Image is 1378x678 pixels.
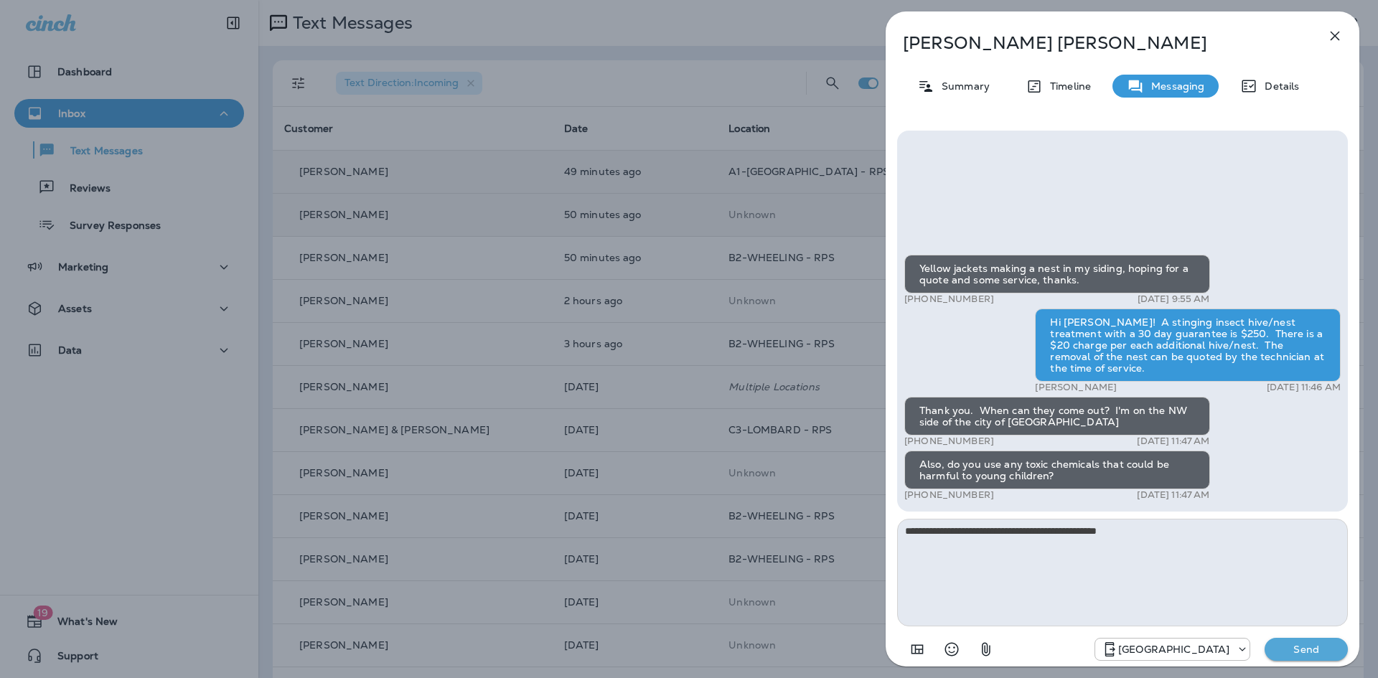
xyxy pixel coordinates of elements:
[1035,382,1117,393] p: [PERSON_NAME]
[1043,80,1091,92] p: Timeline
[1276,643,1336,656] p: Send
[1035,309,1341,382] div: Hi [PERSON_NAME]! A stinging insect hive/nest treatment with a 30 day guarantee is $250. There is...
[903,635,932,664] button: Add in a premade template
[1137,435,1209,447] p: [DATE] 11:47 AM
[1267,382,1341,393] p: [DATE] 11:46 AM
[1265,638,1348,661] button: Send
[937,635,966,664] button: Select an emoji
[1095,641,1250,658] div: +1 (773) 492-6990
[1118,644,1229,655] p: [GEOGRAPHIC_DATA]
[904,489,994,501] p: [PHONE_NUMBER]
[904,451,1210,489] div: Also, do you use any toxic chemicals that could be harmful to young children?
[904,435,994,447] p: [PHONE_NUMBER]
[934,80,990,92] p: Summary
[904,293,994,305] p: [PHONE_NUMBER]
[1137,489,1209,501] p: [DATE] 11:47 AM
[903,33,1295,53] p: [PERSON_NAME] [PERSON_NAME]
[1138,293,1210,305] p: [DATE] 9:55 AM
[1257,80,1299,92] p: Details
[1144,80,1204,92] p: Messaging
[904,255,1210,293] div: Yellow jackets making a nest in my siding, hoping for a quote and some service, thanks.
[904,397,1210,435] div: Thank you. When can they come out? I'm on the NW side of the city of [GEOGRAPHIC_DATA]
